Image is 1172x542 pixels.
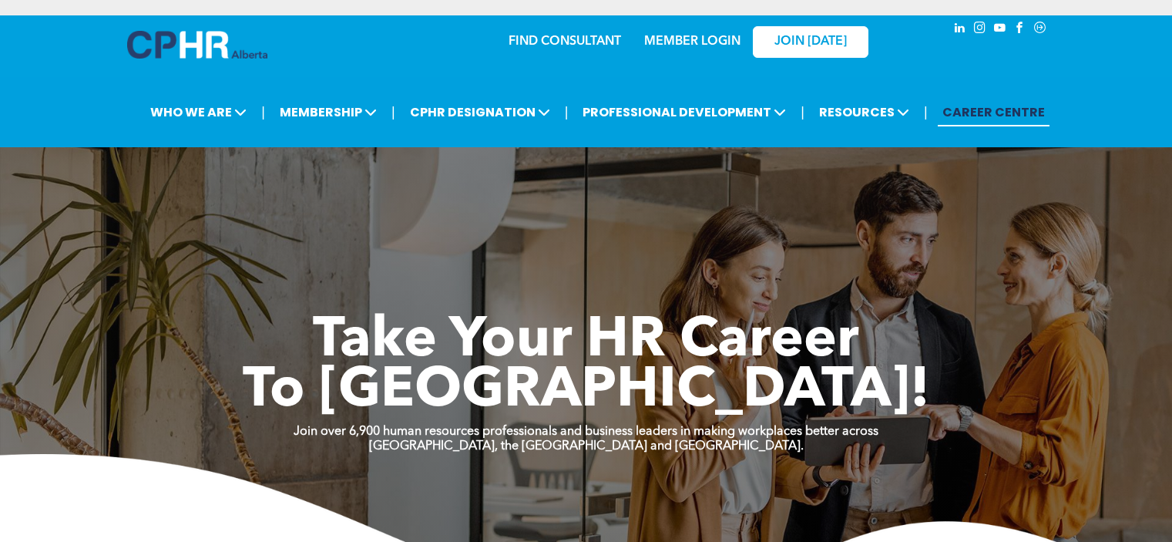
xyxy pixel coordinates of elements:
a: FIND CONSULTANT [509,35,621,48]
a: youtube [992,19,1009,40]
span: To [GEOGRAPHIC_DATA]! [243,364,930,419]
li: | [261,96,265,128]
span: Take Your HR Career [313,314,859,369]
span: JOIN [DATE] [774,35,847,49]
a: Social network [1032,19,1049,40]
strong: Join over 6,900 human resources professionals and business leaders in making workplaces better ac... [294,426,878,438]
a: linkedin [952,19,969,40]
a: CAREER CENTRE [938,98,1049,126]
span: CPHR DESIGNATION [405,98,555,126]
li: | [801,96,804,128]
a: MEMBER LOGIN [644,35,740,48]
a: JOIN [DATE] [753,26,868,58]
span: RESOURCES [814,98,914,126]
li: | [391,96,395,128]
span: PROFESSIONAL DEVELOPMENT [578,98,791,126]
strong: [GEOGRAPHIC_DATA], the [GEOGRAPHIC_DATA] and [GEOGRAPHIC_DATA]. [369,440,804,453]
a: facebook [1012,19,1029,40]
li: | [565,96,569,128]
span: MEMBERSHIP [275,98,381,126]
a: instagram [972,19,989,40]
span: WHO WE ARE [146,98,251,126]
li: | [924,96,928,128]
img: A blue and white logo for cp alberta [127,31,267,59]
